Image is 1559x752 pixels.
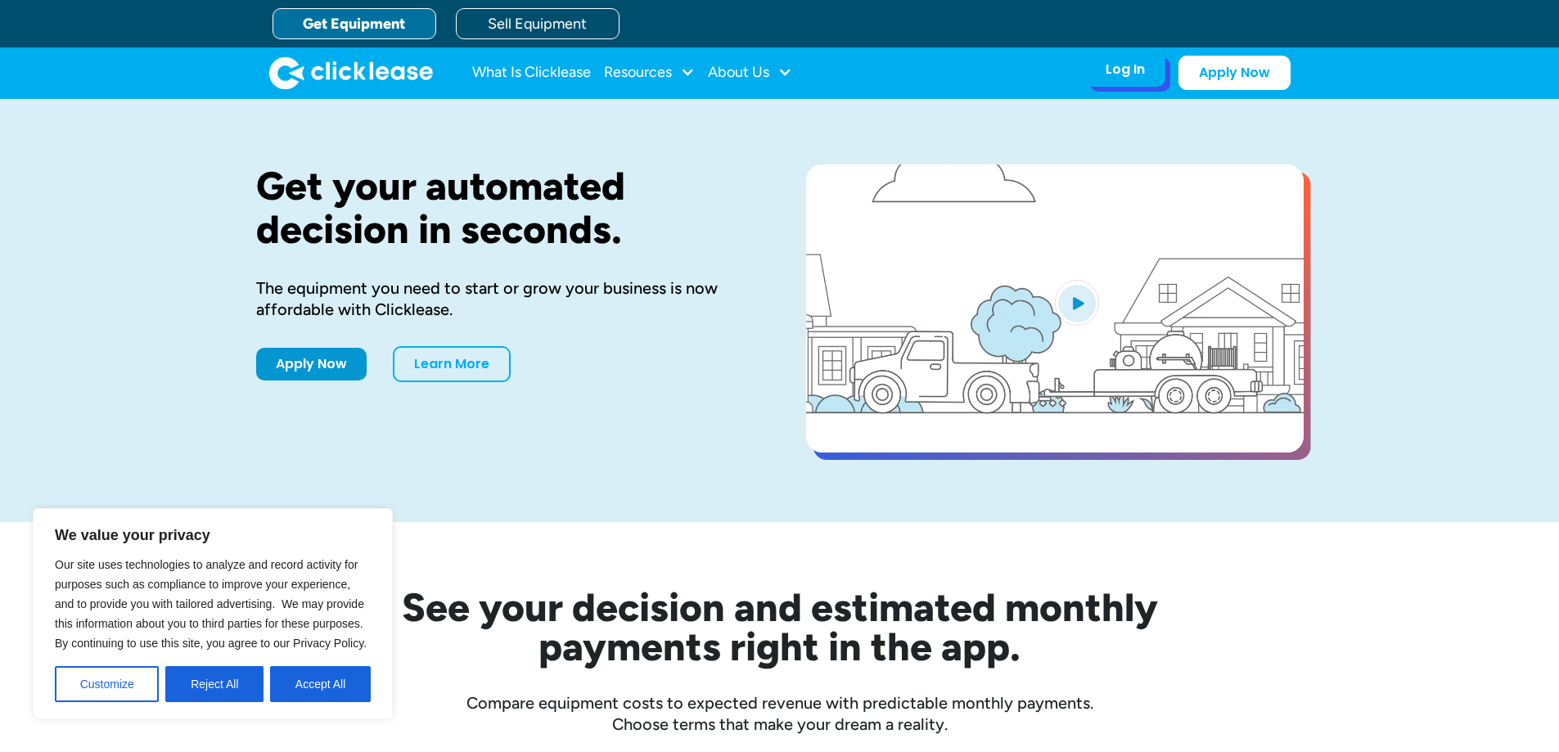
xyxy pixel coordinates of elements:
a: Learn More [393,346,511,382]
div: We value your privacy [33,508,393,719]
img: Blue play button logo on a light blue circular background [1055,280,1099,326]
p: We value your privacy [55,525,371,545]
h1: Get your automated decision in seconds. [256,164,754,251]
div: Log In [1106,61,1145,78]
a: Apply Now [256,348,367,381]
div: The equipment you need to start or grow your business is now affordable with Clicklease. [256,277,754,320]
a: home [269,56,433,89]
button: Reject All [165,666,264,702]
button: Accept All [270,666,371,702]
a: Sell Equipment [456,8,620,39]
div: Resources [604,56,695,89]
h2: See your decision and estimated monthly payments right in the app. [322,588,1238,666]
a: open lightbox [806,164,1304,453]
a: Apply Now [1178,56,1291,90]
a: Get Equipment [273,8,436,39]
button: Customize [55,666,159,702]
a: What Is Clicklease [472,56,591,89]
div: Compare equipment costs to expected revenue with predictable monthly payments. Choose terms that ... [256,692,1304,735]
img: Clicklease logo [269,56,433,89]
div: About Us [708,56,792,89]
span: Our site uses technologies to analyze and record activity for purposes such as compliance to impr... [55,558,367,650]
